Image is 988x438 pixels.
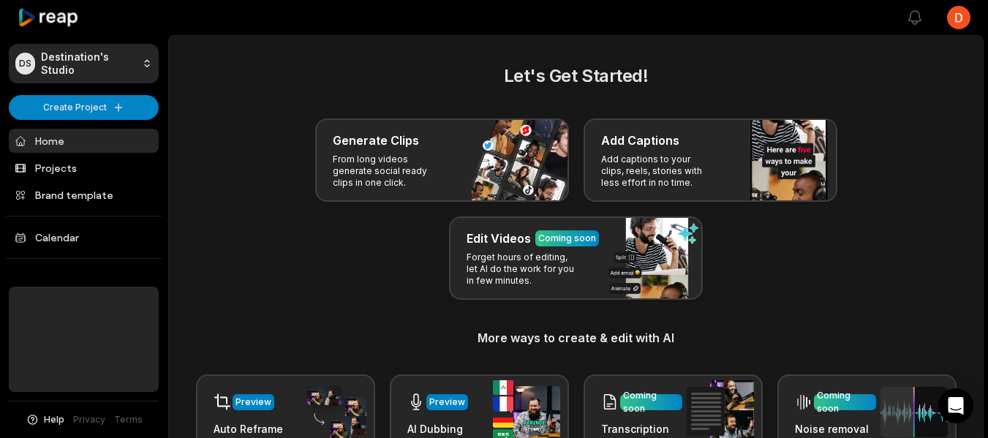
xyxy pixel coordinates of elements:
[601,154,714,189] p: Add captions to your clips, reels, stories with less effort in no time.
[114,413,143,426] a: Terms
[880,387,948,437] img: noise_removal.png
[333,154,446,189] p: From long videos generate social ready clips in one click.
[538,232,596,245] div: Coming soon
[15,53,35,75] div: DS
[467,230,531,247] h3: Edit Videos
[9,95,159,120] button: Create Project
[938,388,973,423] div: Open Intercom Messenger
[333,132,419,149] h3: Generate Clips
[235,396,271,409] div: Preview
[73,413,105,426] a: Privacy
[9,183,159,207] a: Brand template
[407,421,468,437] h3: AI Dubbing
[186,329,965,347] h3: More ways to create & edit with AI
[186,63,965,89] h2: Let's Get Started!
[623,389,679,415] div: Coming soon
[214,421,283,437] h3: Auto Reframe
[467,252,580,287] p: Forget hours of editing, let AI do the work for you in few minutes.
[601,421,682,437] h3: Transcription
[817,389,873,415] div: Coming soon
[601,132,679,149] h3: Add Captions
[9,129,159,153] a: Home
[795,421,876,437] h3: Noise removal
[429,396,465,409] div: Preview
[9,156,159,180] a: Projects
[44,413,64,426] span: Help
[9,225,159,249] a: Calendar
[26,413,64,426] button: Help
[41,50,135,77] p: Destination's Studio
